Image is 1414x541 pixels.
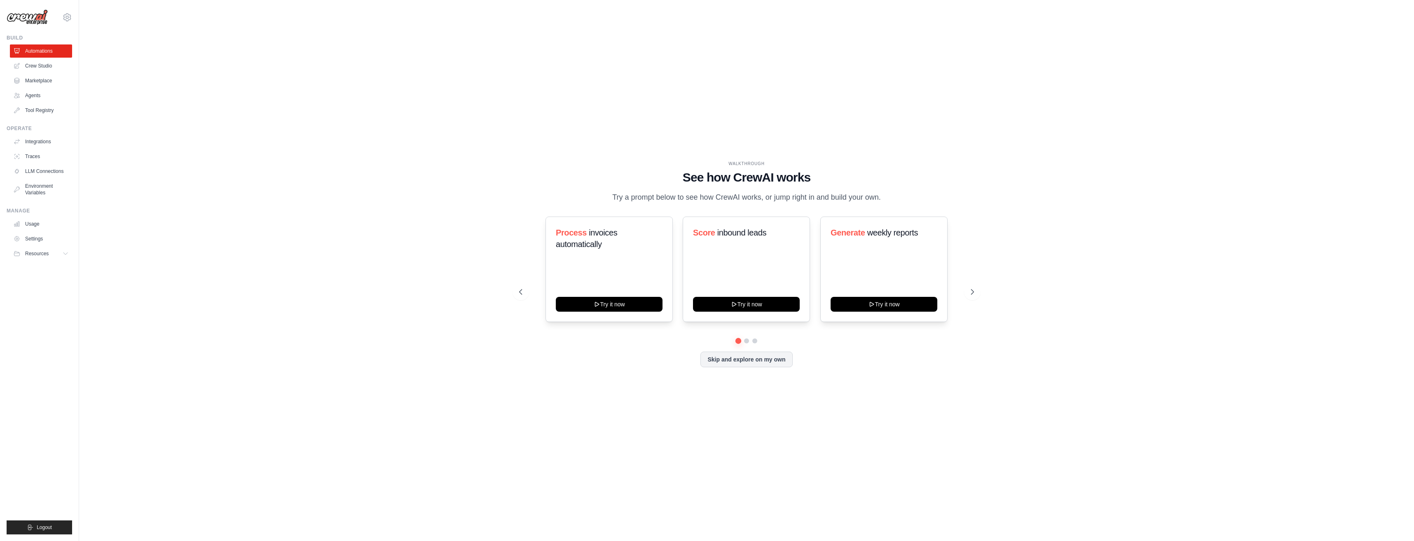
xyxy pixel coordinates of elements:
button: Try it now [831,297,937,312]
button: Try it now [556,297,663,312]
a: Settings [10,232,72,245]
h1: See how CrewAI works [519,170,974,185]
span: Process [556,228,587,237]
span: Logout [37,524,52,531]
a: Environment Variables [10,180,72,199]
p: Try a prompt below to see how CrewAI works, or jump right in and build your own. [608,191,885,203]
span: inbound leads [717,228,766,237]
button: Try it now [693,297,800,312]
div: Build [7,35,72,41]
a: Integrations [10,135,72,148]
a: Tool Registry [10,104,72,117]
a: Traces [10,150,72,163]
a: Agents [10,89,72,102]
div: Operate [7,125,72,132]
a: LLM Connections [10,165,72,178]
img: Logo [7,9,48,25]
a: Automations [10,44,72,58]
span: Score [693,228,715,237]
a: Marketplace [10,74,72,87]
span: Generate [831,228,865,237]
span: Resources [25,250,49,257]
button: Logout [7,520,72,534]
a: Usage [10,217,72,231]
a: Crew Studio [10,59,72,72]
div: WALKTHROUGH [519,161,974,167]
span: weekly reports [867,228,918,237]
div: Manage [7,208,72,214]
button: Resources [10,247,72,260]
button: Skip and explore on my own [700,352,792,367]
